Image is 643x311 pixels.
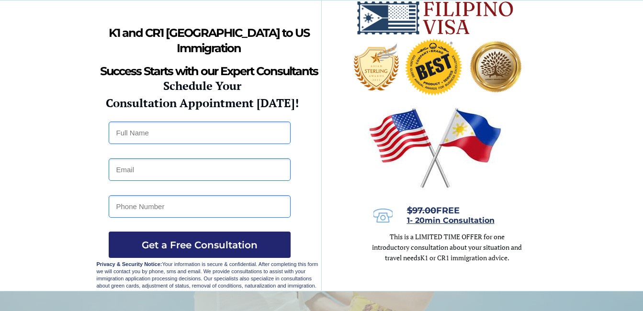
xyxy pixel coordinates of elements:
span: 1- 20min Consultation [407,216,495,225]
strong: K1 and CR1 [GEOGRAPHIC_DATA] to US Immigration [109,26,309,55]
span: Get a Free Consultation [109,239,291,251]
input: Phone Number [109,195,291,218]
strong: Success Starts with our Expert Consultants [100,64,318,78]
strong: Privacy & Security Notice: [97,261,162,267]
a: 1- 20min Consultation [407,217,495,224]
strong: Consultation Appointment [DATE]! [106,95,299,111]
input: Full Name [109,122,291,144]
span: This is a LIMITED TIME OFFER for one introductory consultation about your situation and travel needs [372,232,522,262]
span: Your information is secure & confidential. After completing this form we will contact you by phon... [97,261,318,289]
span: K1 or CR1 immigration advice. [420,253,509,262]
span: FREE [407,205,460,216]
button: Get a Free Consultation [109,232,291,258]
strong: Schedule Your [163,78,241,93]
input: Email [109,158,291,181]
s: $97.00 [407,205,436,216]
